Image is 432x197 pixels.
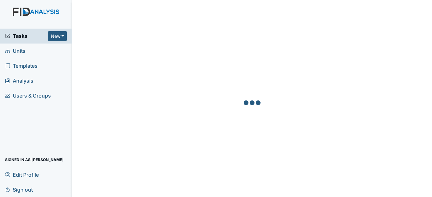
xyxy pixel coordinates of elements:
[5,185,33,194] span: Sign out
[5,170,39,180] span: Edit Profile
[5,32,48,40] a: Tasks
[5,155,64,165] span: Signed in as [PERSON_NAME]
[5,61,38,71] span: Templates
[5,46,25,56] span: Units
[5,76,33,86] span: Analysis
[5,91,51,101] span: Users & Groups
[48,31,67,41] button: New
